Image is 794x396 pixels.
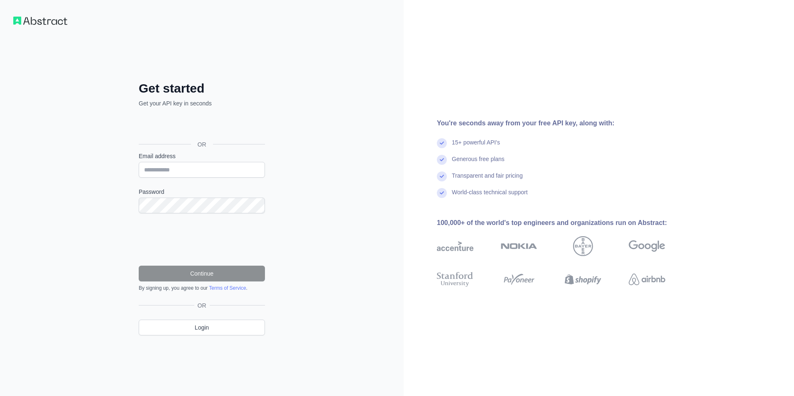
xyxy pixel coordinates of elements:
[139,81,265,96] h2: Get started
[437,218,692,228] div: 100,000+ of the world's top engineers and organizations run on Abstract:
[452,188,528,205] div: World-class technical support
[437,188,447,198] img: check mark
[139,320,265,335] a: Login
[565,270,601,288] img: shopify
[437,270,473,288] img: stanford university
[437,171,447,181] img: check mark
[139,152,265,160] label: Email address
[437,155,447,165] img: check mark
[139,285,265,291] div: By signing up, you agree to our .
[452,155,505,171] div: Generous free plans
[139,99,265,108] p: Get your API key in seconds
[629,236,665,256] img: google
[452,138,500,155] div: 15+ powerful API's
[501,270,537,288] img: payoneer
[437,118,692,128] div: You're seconds away from your free API key, along with:
[139,188,265,196] label: Password
[437,236,473,256] img: accenture
[139,223,265,256] iframe: reCAPTCHA
[135,117,267,135] iframe: Sign in with Google Button
[139,266,265,281] button: Continue
[191,140,213,149] span: OR
[501,236,537,256] img: nokia
[452,171,523,188] div: Transparent and fair pricing
[194,301,210,310] span: OR
[209,285,246,291] a: Terms of Service
[13,17,67,25] img: Workflow
[573,236,593,256] img: bayer
[437,138,447,148] img: check mark
[629,270,665,288] img: airbnb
